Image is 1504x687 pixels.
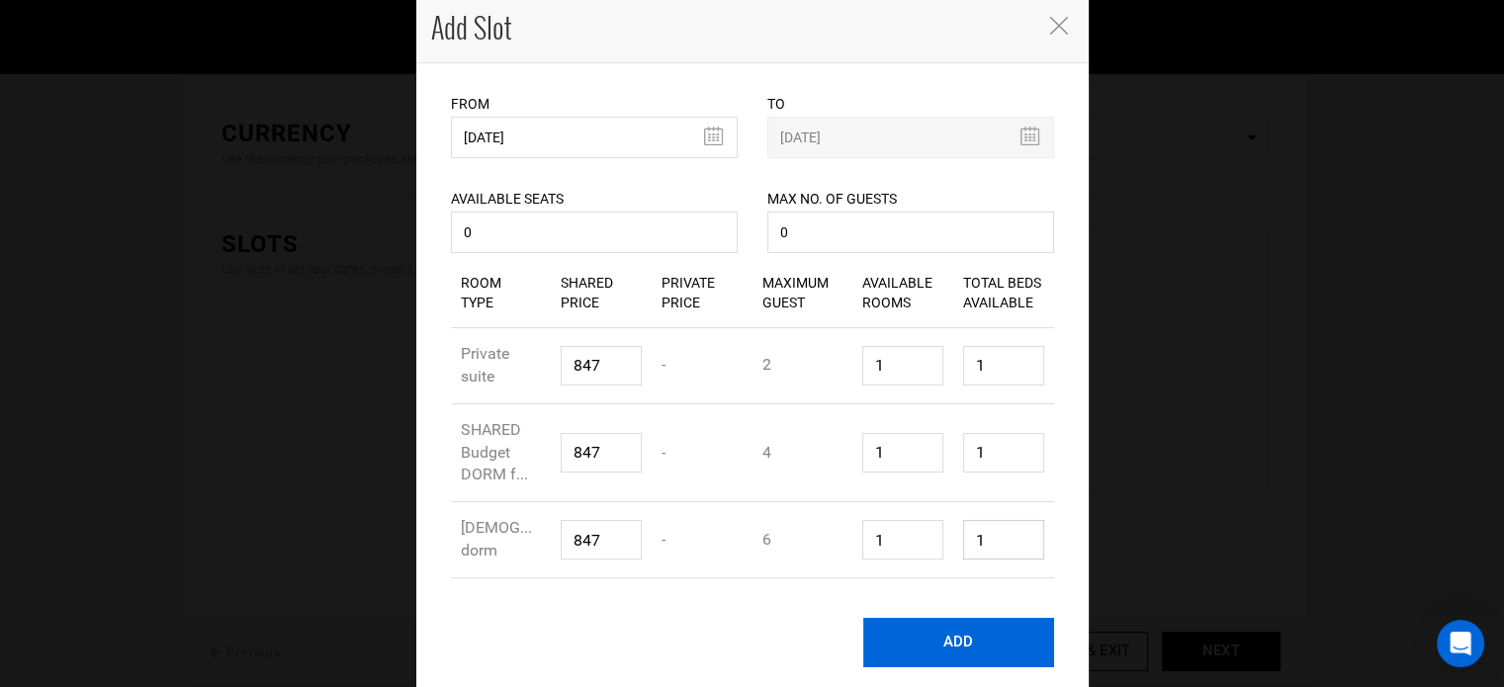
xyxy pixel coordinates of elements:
[451,94,489,114] label: From
[652,258,752,327] div: Private Price
[762,443,771,462] span: 4
[662,443,665,462] span: -
[953,258,1054,327] div: Total Beds Available
[551,258,652,327] div: Shared Price
[662,530,665,549] span: -
[762,355,771,374] span: 2
[451,258,552,327] div: Room Type
[662,355,665,374] span: -
[767,212,1054,253] input: No. of guests
[852,258,953,327] div: Available Rooms
[461,344,509,386] span: Private suite
[431,8,1029,47] h4: Add Slot
[461,420,528,484] span: SHARED Budget DORM f...
[863,618,1054,667] button: ADD
[451,117,738,158] input: Select Start Date
[461,518,624,559] span: [DEMOGRAPHIC_DATA] dorm
[767,189,897,209] label: Max No. of Guests
[752,258,853,327] div: Maximum Guest
[762,530,771,549] span: 6
[1049,14,1069,35] button: Close
[451,189,564,209] label: Available Seats
[1437,620,1484,667] div: Open Intercom Messenger
[767,94,785,114] label: To
[451,212,738,253] input: Available Seats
